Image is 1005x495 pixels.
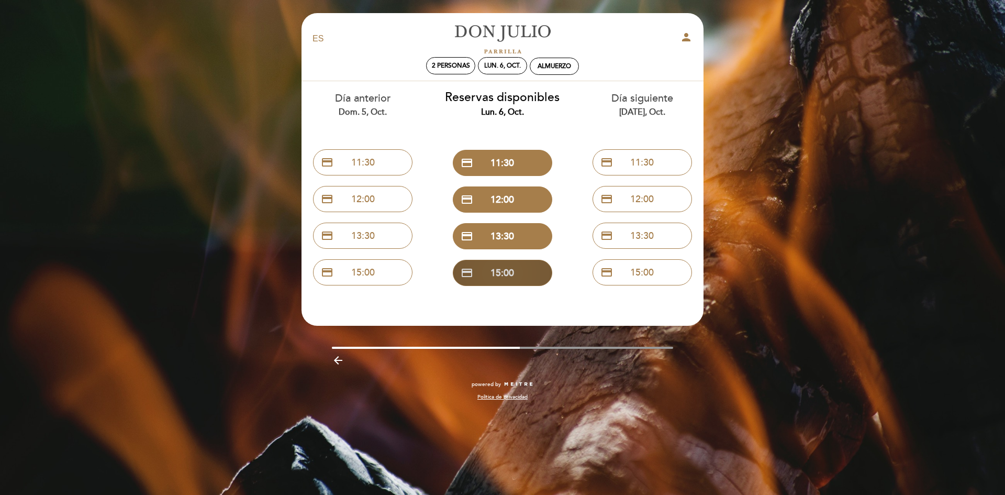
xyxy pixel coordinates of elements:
[453,260,552,286] button: credit_card 15:00
[593,223,692,249] button: credit_card 13:30
[453,150,552,176] button: credit_card 11:30
[461,230,473,243] span: credit_card
[600,156,613,169] span: credit_card
[321,193,333,205] span: credit_card
[472,381,501,388] span: powered by
[441,106,565,118] div: lun. 6, oct.
[301,106,425,118] div: dom. 5, oct.
[453,186,552,213] button: credit_card 12:00
[484,62,521,70] div: lun. 6, oct.
[600,229,613,242] span: credit_card
[580,91,704,118] div: Día siguiente
[441,89,565,118] div: Reservas disponibles
[580,106,704,118] div: [DATE], oct.
[461,157,473,169] span: credit_card
[321,156,333,169] span: credit_card
[321,229,333,242] span: credit_card
[600,193,613,205] span: credit_card
[301,91,425,118] div: Día anterior
[680,31,693,43] i: person
[504,382,533,387] img: MEITRE
[453,223,552,249] button: credit_card 13:30
[437,25,568,53] a: [PERSON_NAME]
[680,31,693,47] button: person
[600,266,613,279] span: credit_card
[313,186,412,212] button: credit_card 12:00
[313,223,412,249] button: credit_card 13:30
[313,259,412,285] button: credit_card 15:00
[593,149,692,175] button: credit_card 11:30
[477,393,528,401] a: Política de privacidad
[593,259,692,285] button: credit_card 15:00
[313,149,412,175] button: credit_card 11:30
[432,62,470,70] span: 2 personas
[538,62,571,70] div: Almuerzo
[472,381,533,388] a: powered by
[461,193,473,206] span: credit_card
[593,186,692,212] button: credit_card 12:00
[461,267,473,279] span: credit_card
[321,266,333,279] span: credit_card
[332,354,344,367] i: arrow_backward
